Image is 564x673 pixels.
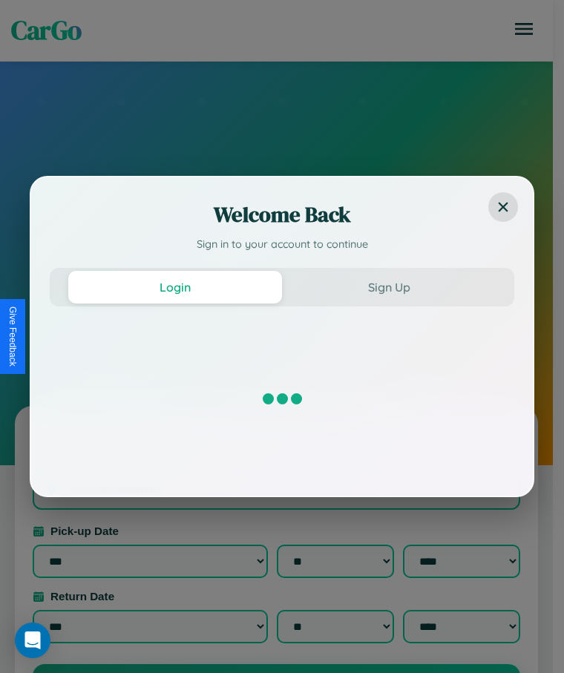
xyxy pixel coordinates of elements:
div: Give Feedback [7,306,18,367]
button: Login [68,271,282,303]
button: Sign Up [282,271,496,303]
div: Open Intercom Messenger [15,623,50,658]
h2: Welcome Back [50,200,514,229]
p: Sign in to your account to continue [50,237,514,253]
